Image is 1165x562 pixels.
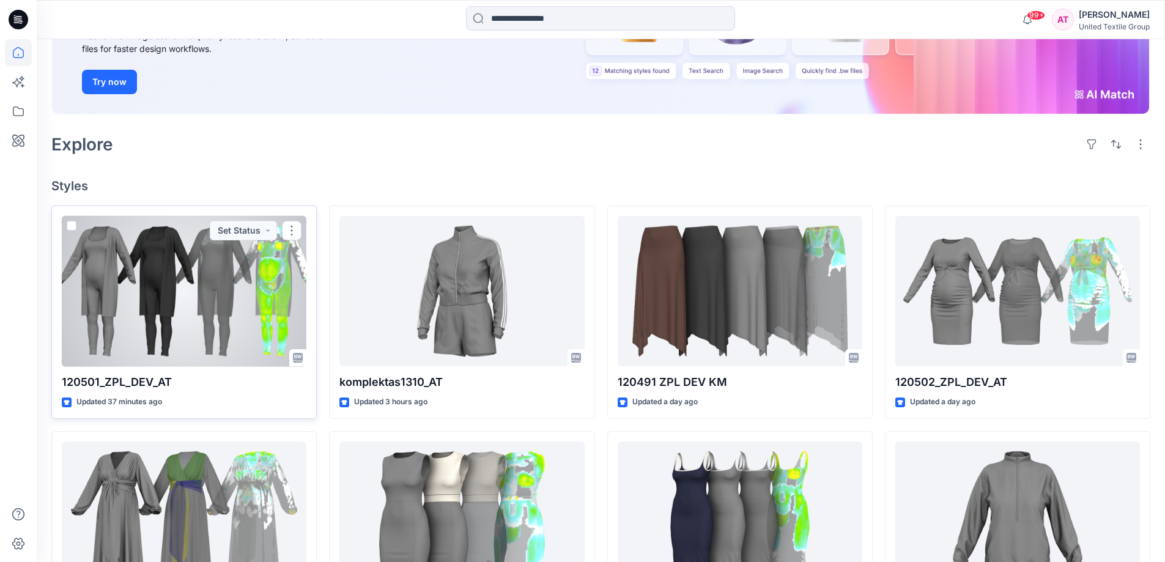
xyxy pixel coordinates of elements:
p: Updated a day ago [910,396,975,409]
button: Try now [82,70,137,94]
div: United Textile Group [1079,22,1150,31]
p: Updated a day ago [632,396,698,409]
div: AT [1052,9,1074,31]
h4: Styles [51,179,1150,193]
div: Use text or image search to quickly locate relevant, editable .bw files for faster design workflows. [82,29,357,55]
span: 99+ [1027,10,1045,20]
p: Updated 3 hours ago [354,396,427,409]
p: 120491 ZPL DEV KM [618,374,862,391]
a: 120491 ZPL DEV KM [618,216,862,367]
p: Updated 37 minutes ago [76,396,162,409]
a: 120502_ZPL_DEV_AT [895,216,1140,367]
div: [PERSON_NAME] [1079,7,1150,22]
a: 120501_ZPL_DEV_AT [62,216,306,367]
h2: Explore [51,135,113,154]
p: 120501_ZPL_DEV_AT [62,374,306,391]
a: komplektas1310_AT [339,216,584,367]
p: komplektas1310_AT [339,374,584,391]
p: 120502_ZPL_DEV_AT [895,374,1140,391]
